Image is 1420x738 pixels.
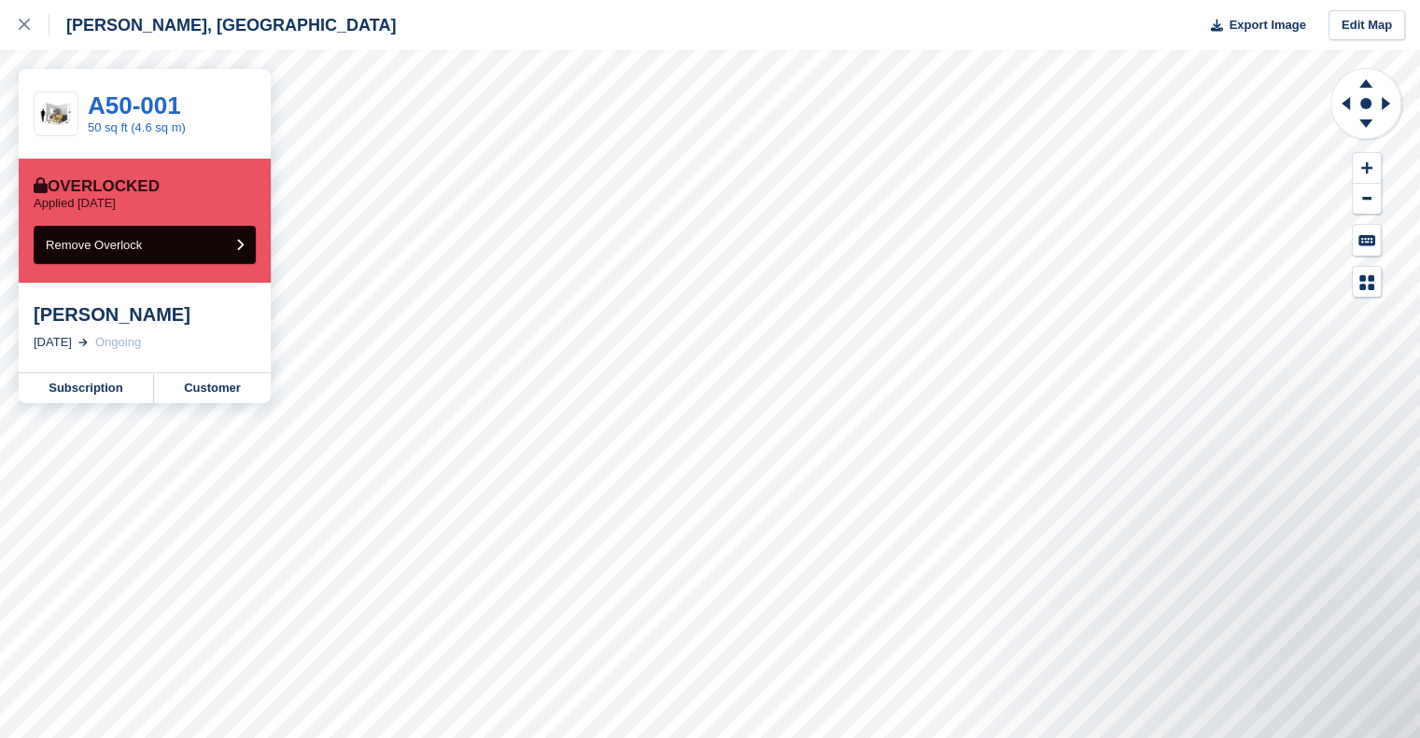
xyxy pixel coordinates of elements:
[95,333,141,352] div: Ongoing
[34,226,256,264] button: Remove Overlock
[34,177,160,196] div: Overlocked
[19,373,154,403] a: Subscription
[46,238,142,252] span: Remove Overlock
[34,303,256,326] div: [PERSON_NAME]
[34,333,72,352] div: [DATE]
[35,98,77,131] img: 50.jpg
[78,339,88,346] img: arrow-right-light-icn-cde0832a797a2874e46488d9cf13f60e5c3a73dbe684e267c42b8395dfbc2abf.svg
[1200,10,1306,41] button: Export Image
[154,373,271,403] a: Customer
[88,120,186,134] a: 50 sq ft (4.6 sq m)
[34,196,116,211] p: Applied [DATE]
[1353,225,1381,256] button: Keyboard Shortcuts
[88,91,181,119] a: A50-001
[49,14,396,36] div: [PERSON_NAME], [GEOGRAPHIC_DATA]
[1353,153,1381,184] button: Zoom In
[1229,16,1305,35] span: Export Image
[1329,10,1405,41] a: Edit Map
[1353,184,1381,215] button: Zoom Out
[1353,267,1381,298] button: Map Legend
